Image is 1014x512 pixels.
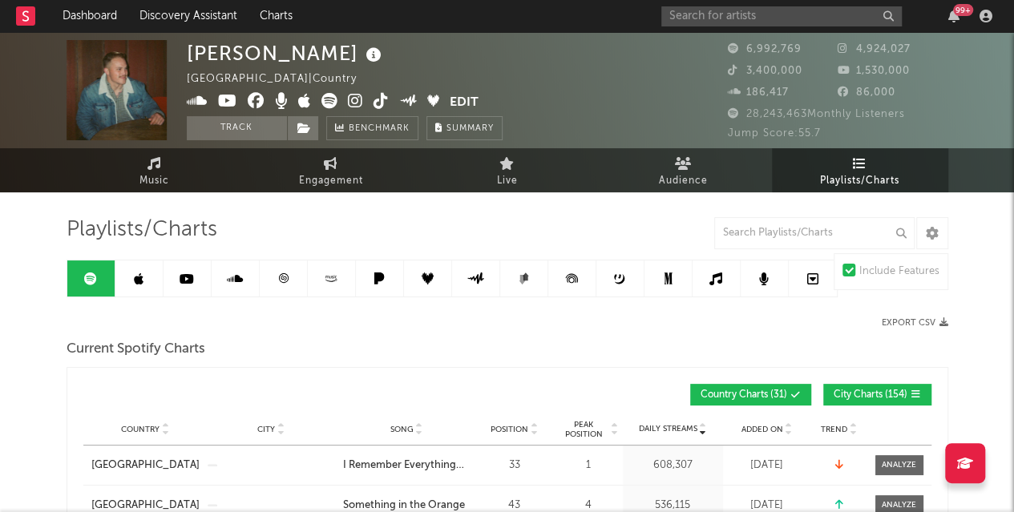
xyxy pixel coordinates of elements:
span: Country Charts ( 31 ) [701,390,787,400]
span: Peak Position [559,420,609,439]
span: Music [139,171,169,191]
span: 86,000 [838,87,895,98]
span: Engagement [299,171,363,191]
span: Daily Streams [639,423,697,435]
span: Playlists/Charts [67,220,217,240]
span: 1,530,000 [838,66,910,76]
button: 99+ [948,10,959,22]
div: [GEOGRAPHIC_DATA] | Country [187,70,375,89]
input: Search Playlists/Charts [714,217,915,249]
a: Playlists/Charts [772,148,948,192]
div: Include Features [859,262,939,281]
button: Summary [426,116,503,140]
span: 28,243,463 Monthly Listeners [728,109,905,119]
span: Current Spotify Charts [67,340,205,359]
a: [GEOGRAPHIC_DATA] [91,458,200,474]
span: Position [491,425,528,434]
span: City [257,425,275,434]
span: 3,400,000 [728,66,802,76]
div: [DATE] [727,458,807,474]
a: Music [67,148,243,192]
div: 99 + [953,4,973,16]
a: Live [419,148,596,192]
button: Export CSV [882,318,948,328]
button: Country Charts(31) [690,384,811,405]
div: 33 [479,458,551,474]
span: Summary [446,124,494,133]
button: Track [187,116,287,140]
span: Trend [821,425,847,434]
span: Country [121,425,160,434]
span: Audience [659,171,708,191]
a: Audience [596,148,772,192]
div: 608,307 [627,458,719,474]
span: 4,924,027 [838,44,911,54]
div: 1 [559,458,619,474]
button: City Charts(154) [823,384,931,405]
span: Playlists/Charts [820,171,899,191]
a: I Remember Everything (feat. [PERSON_NAME]) [343,458,471,474]
span: 186,417 [728,87,789,98]
span: Benchmark [349,119,410,139]
span: City Charts ( 154 ) [834,390,907,400]
span: 6,992,769 [728,44,802,54]
span: Song [390,425,414,434]
a: Engagement [243,148,419,192]
span: Added On [741,425,783,434]
span: Jump Score: 55.7 [728,128,821,139]
a: Benchmark [326,116,418,140]
div: [PERSON_NAME] [187,40,386,67]
button: Edit [450,93,479,113]
input: Search for artists [661,6,902,26]
span: Live [497,171,518,191]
